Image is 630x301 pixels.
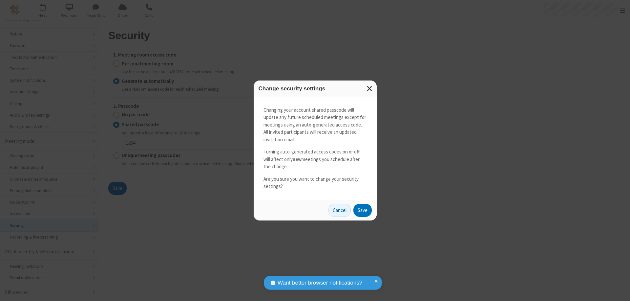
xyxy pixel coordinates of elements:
p: Turning auto-generated access codes on or off will affect only meetings you schedule after the ch... [263,148,367,171]
strong: new [293,156,302,162]
button: Save [353,204,372,217]
button: Close modal [363,81,377,97]
p: Changing your account shared passcode will update any future scheduled meetings except for meetin... [263,106,367,144]
button: Cancel [328,204,351,217]
h3: Change security settings [259,85,372,92]
p: Are you sure you want to change your security settings? [263,175,367,190]
span: Want better browser notifications? [278,279,362,287]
